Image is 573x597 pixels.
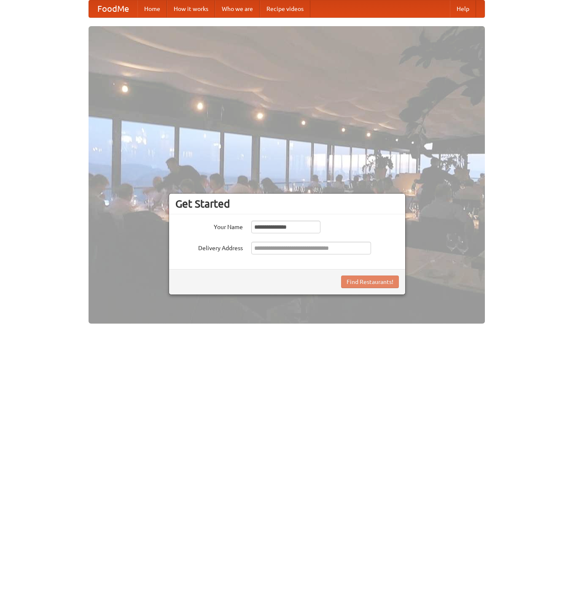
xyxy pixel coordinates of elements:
[215,0,260,17] a: Who we are
[175,221,243,231] label: Your Name
[175,242,243,252] label: Delivery Address
[175,197,399,210] h3: Get Started
[450,0,476,17] a: Help
[137,0,167,17] a: Home
[260,0,310,17] a: Recipe videos
[167,0,215,17] a: How it works
[89,0,137,17] a: FoodMe
[341,276,399,288] button: Find Restaurants!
